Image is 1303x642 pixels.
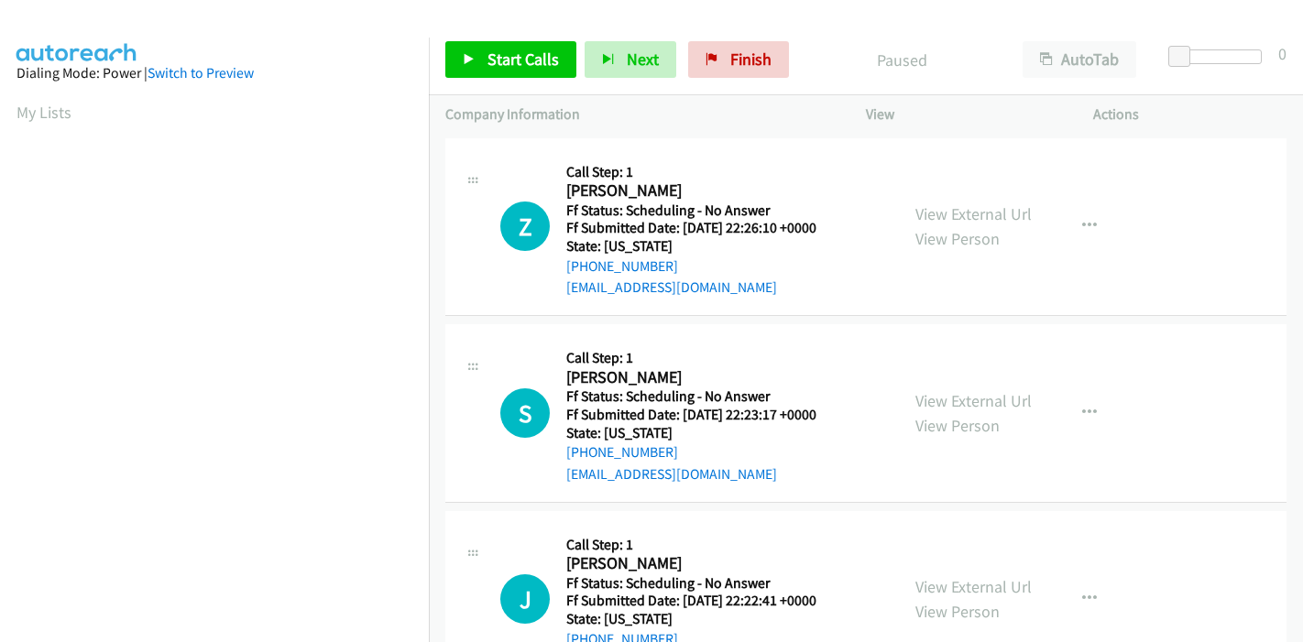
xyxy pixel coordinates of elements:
a: Switch to Preview [148,64,254,82]
div: The call is yet to be attempted [500,201,550,251]
a: View Person [915,415,1000,436]
div: The call is yet to be attempted [500,388,550,438]
p: Company Information [445,103,833,125]
span: Next [627,49,659,70]
h5: Ff Submitted Date: [DATE] 22:22:41 +0000 [566,592,839,610]
h5: Ff Status: Scheduling - No Answer [566,387,839,406]
a: [EMAIL_ADDRESS][DOMAIN_NAME] [566,278,777,296]
h1: S [500,388,550,438]
h5: Ff Status: Scheduling - No Answer [566,201,839,220]
div: 0 [1278,41,1287,66]
h5: State: [US_STATE] [566,424,839,442]
h5: Ff Submitted Date: [DATE] 22:23:17 +0000 [566,406,839,424]
h5: Call Step: 1 [566,349,839,367]
p: Actions [1093,103,1287,125]
a: [PHONE_NUMBER] [566,443,678,461]
div: The call is yet to be attempted [500,574,550,624]
h5: State: [US_STATE] [566,610,839,628]
h1: Z [500,201,550,251]
p: Paused [814,48,990,72]
a: View Person [915,228,1000,249]
p: View [866,103,1060,125]
a: [PHONE_NUMBER] [566,257,678,275]
h2: [PERSON_NAME] [566,553,839,574]
a: View External Url [915,203,1032,224]
h5: Ff Submitted Date: [DATE] 22:26:10 +0000 [566,219,839,237]
span: Finish [730,49,772,70]
button: AutoTab [1023,41,1136,78]
div: Dialing Mode: Power | [16,62,412,84]
a: [EMAIL_ADDRESS][DOMAIN_NAME] [566,465,777,483]
a: My Lists [16,102,71,123]
h5: Call Step: 1 [566,536,839,554]
a: Finish [688,41,789,78]
h1: J [500,574,550,624]
div: Delay between calls (in seconds) [1177,49,1262,64]
h2: [PERSON_NAME] [566,367,839,388]
a: Start Calls [445,41,576,78]
h5: Call Step: 1 [566,163,839,181]
h5: State: [US_STATE] [566,237,839,256]
a: View External Url [915,390,1032,411]
h2: [PERSON_NAME] [566,180,839,201]
a: View External Url [915,576,1032,597]
h5: Ff Status: Scheduling - No Answer [566,574,839,593]
a: View Person [915,601,1000,622]
button: Next [585,41,676,78]
span: Start Calls [487,49,559,70]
